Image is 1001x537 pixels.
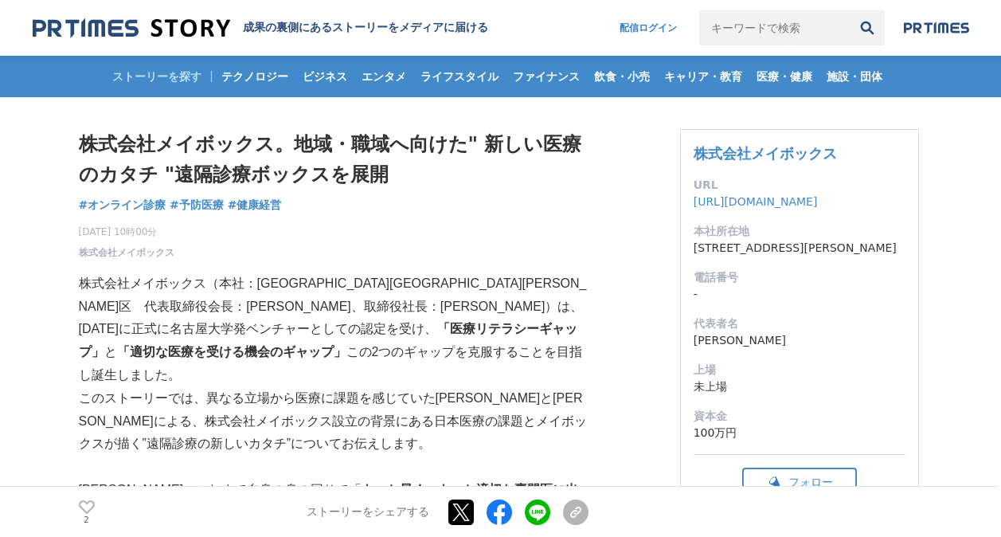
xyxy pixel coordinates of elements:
[170,197,224,214] a: #予防医療
[33,18,230,39] img: 成果の裏側にあるストーリーをメディアに届ける
[506,56,586,97] a: ファイナンス
[79,225,174,239] span: [DATE] 10時00分
[588,56,656,97] a: 飲食・小売
[296,56,354,97] a: ビジネス
[228,198,282,212] span: #健康経営
[215,69,295,84] span: テクノロジー
[588,69,656,84] span: 飲食・小売
[694,408,905,425] dt: 資本金
[117,345,346,359] strong: 「適切な医療を受ける機会のギャップ」
[850,10,885,45] button: 検索
[694,286,905,303] dd: -
[296,69,354,84] span: ビジネス
[820,56,889,97] a: 施設・団体
[694,177,905,194] dt: URL
[750,56,819,97] a: 医療・健康
[694,195,818,208] a: [URL][DOMAIN_NAME]
[742,468,857,497] button: フォロー
[694,240,905,257] dd: [STREET_ADDRESS][PERSON_NAME]
[658,56,749,97] a: キャリア・教育
[79,245,174,260] a: 株式会社メイボックス
[243,21,488,35] h2: 成果の裏側にあるストーリーをメディアに届ける
[658,69,749,84] span: キャリア・教育
[694,316,905,332] dt: 代表者名
[604,10,693,45] a: 配信ログイン
[79,197,166,214] a: #オンライン診療
[79,272,588,387] p: 株式会社メイボックス（本社：[GEOGRAPHIC_DATA][GEOGRAPHIC_DATA][PERSON_NAME]区 代表取締役会長：[PERSON_NAME]、取締役社長：[PERSO...
[694,378,905,395] dd: 未上場
[506,69,586,84] span: ファイナンス
[694,145,837,162] a: 株式会社メイボックス
[33,18,488,39] a: 成果の裏側にあるストーリーをメディアに届ける 成果の裏側にあるストーリーをメディアに届ける
[904,22,969,34] img: prtimes
[355,69,413,84] span: エンタメ
[355,56,413,97] a: エンタメ
[307,505,429,519] p: ストーリーをシェアする
[694,269,905,286] dt: 電話番号
[79,515,95,523] p: 2
[79,198,166,212] span: #オンライン診療
[228,197,282,214] a: #健康経営
[694,362,905,378] dt: 上場
[79,129,588,190] h1: 株式会社メイボックス。地域・職域へ向けた" 新しい医療のカタチ "遠隔診療ボックスを展開
[414,56,505,97] a: ライフスタイル
[699,10,850,45] input: キーワードで検索
[694,223,905,240] dt: 本社所在地
[215,56,295,97] a: テクノロジー
[694,332,905,349] dd: [PERSON_NAME]
[820,69,889,84] span: 施設・団体
[414,69,505,84] span: ライフスタイル
[79,387,588,456] p: このストーリーでは、異なる立場から医療に課題を感じていた[PERSON_NAME]と[PERSON_NAME]による、株式会社メイボックス設立の背景にある日本医療の課題とメイボックスが描く”遠隔...
[694,425,905,441] dd: 100万円
[170,198,224,212] span: #予防医療
[750,69,819,84] span: 医療・健康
